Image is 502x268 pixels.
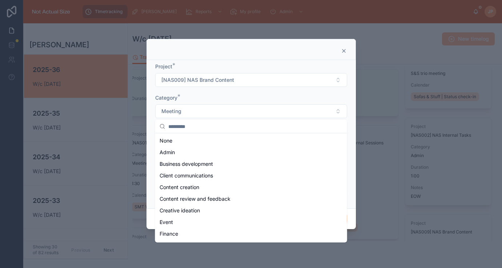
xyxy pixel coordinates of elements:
span: Category [155,95,177,101]
span: Creative ideation [160,207,200,214]
span: Business development [160,160,213,168]
span: [NAS009] NAS Brand Content [161,76,234,84]
span: Event [160,219,173,226]
button: Select Button [155,73,347,87]
span: Client communications [160,172,213,179]
span: Admin [160,149,175,156]
span: Content review and feedback [160,195,230,203]
span: Project [155,63,172,69]
button: Select Button [155,104,347,118]
span: Finance [160,230,178,237]
span: HR [160,242,166,249]
span: Content creation [160,184,199,191]
div: Suggestions [155,133,347,243]
div: None [157,135,346,147]
span: Meeting [161,108,181,115]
